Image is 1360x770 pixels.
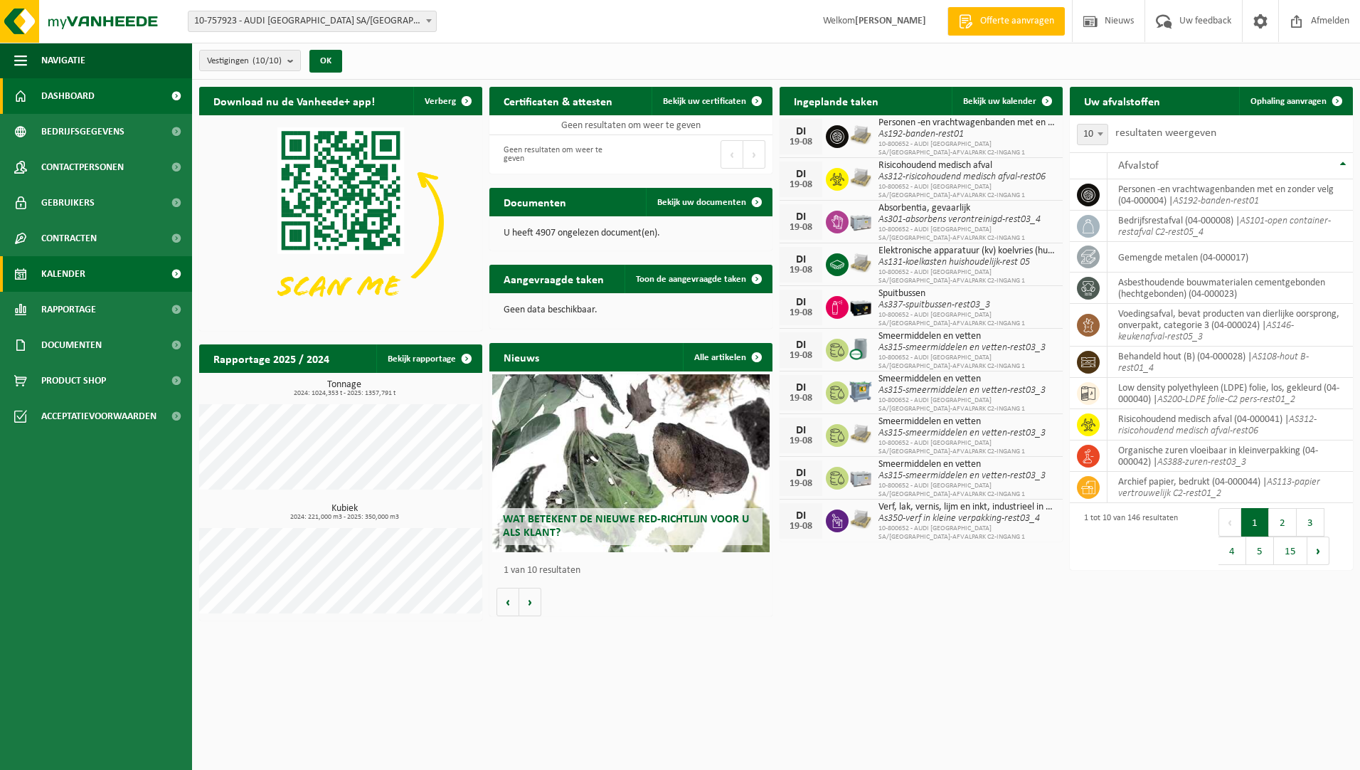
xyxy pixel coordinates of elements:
[977,14,1058,28] span: Offerte aanvragen
[849,507,873,532] img: LP-PA-00000-WDN-11
[206,504,482,521] h3: Kubiek
[952,87,1061,115] a: Bekijk uw kalender
[787,308,815,318] div: 19-08
[849,337,873,361] img: LP-LD-00200-CU
[878,226,1056,243] span: 10-800652 - AUDI [GEOGRAPHIC_DATA] SA/[GEOGRAPHIC_DATA]-AFVALPARK C2-INGANG 1
[878,502,1056,513] span: Verf, lak, vernis, lijm en inkt, industrieel in kleinverpakking
[787,297,815,308] div: DI
[489,87,627,115] h2: Certificaten & attesten
[1274,537,1307,565] button: 15
[496,588,519,616] button: Vorige
[878,129,964,139] i: As192-banden-rest01
[1241,508,1269,537] button: 1
[721,140,743,169] button: Previous
[41,149,124,185] span: Contactpersonen
[878,374,1056,385] span: Smeermiddelen en vetten
[878,385,1046,396] i: As315-smeermiddelen en vetten-rest03_3
[1107,211,1353,242] td: bedrijfsrestafval (04-000008) |
[855,16,926,26] strong: [PERSON_NAME]
[787,254,815,265] div: DI
[504,228,758,238] p: U heeft 4907 ongelezen document(en).
[787,223,815,233] div: 19-08
[878,354,1056,371] span: 10-800652 - AUDI [GEOGRAPHIC_DATA] SA/[GEOGRAPHIC_DATA]-AFVALPARK C2-INGANG 1
[253,56,282,65] count: (10/10)
[878,172,1046,182] i: As312-risicohoudend medisch afval-rest06
[787,382,815,394] div: DI
[657,198,746,207] span: Bekijk uw documenten
[1246,537,1274,565] button: 5
[489,343,553,371] h2: Nieuws
[425,97,456,106] span: Verberg
[646,188,771,216] a: Bekijk uw documenten
[41,256,85,292] span: Kalender
[849,209,873,233] img: PB-LB-0680-HPE-GY-11
[206,380,482,397] h3: Tonnage
[787,137,815,147] div: 19-08
[199,344,344,372] h2: Rapportage 2025 / 2024
[1107,242,1353,273] td: gemengde metalen (04-000017)
[625,265,771,293] a: Toon de aangevraagde taken
[787,126,815,137] div: DI
[1307,537,1329,565] button: Next
[878,331,1056,342] span: Smeermiddelen en vetten
[1250,97,1327,106] span: Ophaling aanvragen
[849,166,873,190] img: LP-PA-00000-WDN-11
[1077,124,1108,145] span: 10
[1157,457,1246,468] i: AS388-zuren-rest03_3
[878,311,1056,328] span: 10-800652 - AUDI [GEOGRAPHIC_DATA] SA/[GEOGRAPHIC_DATA]-AFVALPARK C2-INGANG 1
[1269,508,1297,537] button: 2
[1118,320,1294,342] i: AS146-keukenafval-rest05_3
[878,428,1046,438] i: As315-smeermiddelen en vetten-rest03_3
[636,275,746,284] span: Toon de aangevraagde taken
[787,169,815,180] div: DI
[787,394,815,404] div: 19-08
[787,510,815,522] div: DI
[496,139,624,170] div: Geen resultaten om weer te geven
[41,114,124,149] span: Bedrijfsgegevens
[199,50,301,71] button: Vestigingen(10/10)
[878,203,1056,214] span: Absorbentia, gevaarlijk
[787,351,815,361] div: 19-08
[787,339,815,351] div: DI
[743,140,765,169] button: Next
[41,399,156,434] span: Acceptatievoorwaarden
[878,214,1041,225] i: As301-absorbens verontreinigd-rest03_4
[787,211,815,223] div: DI
[504,305,758,315] p: Geen data beschikbaar.
[878,439,1056,456] span: 10-800652 - AUDI [GEOGRAPHIC_DATA] SA/[GEOGRAPHIC_DATA]-AFVALPARK C2-INGANG 1
[1118,414,1317,436] i: AS312-risicohoudend medisch afval-rest06
[787,265,815,275] div: 19-08
[199,115,482,328] img: Download de VHEPlus App
[1118,160,1159,172] span: Afvalstof
[199,87,389,115] h2: Download nu de Vanheede+ app!
[878,524,1056,542] span: 10-800652 - AUDI [GEOGRAPHIC_DATA] SA/[GEOGRAPHIC_DATA]-AFVALPARK C2-INGANG 1
[878,257,1030,268] i: As131-koelkasten huishoudelijk-rest 05
[41,185,95,221] span: Gebruikers
[413,87,481,115] button: Verberg
[41,327,102,363] span: Documenten
[1173,196,1259,206] i: AS192-banden-rest01
[1239,87,1351,115] a: Ophaling aanvragen
[878,117,1056,129] span: Personen -en vrachtwagenbanden met en zonder velg
[1107,441,1353,472] td: organische zuren vloeibaar in kleinverpakking (04-000042) |
[849,379,873,404] img: PB-AP-0800-MET-02-01
[206,390,482,397] span: 2024: 1024,353 t - 2025: 1357,791 t
[41,78,95,114] span: Dashboard
[503,514,749,539] span: Wat betekent de nieuwe RED-richtlijn voor u als klant?
[878,396,1056,413] span: 10-800652 - AUDI [GEOGRAPHIC_DATA] SA/[GEOGRAPHIC_DATA]-AFVALPARK C2-INGANG 1
[1107,304,1353,347] td: voedingsafval, bevat producten van dierlijke oorsprong, onverpakt, categorie 3 (04-000024) |
[849,422,873,446] img: LP-PA-00000-WDN-11
[519,588,541,616] button: Volgende
[849,294,873,318] img: PB-LB-0680-HPE-BK-11
[1115,127,1216,139] label: resultaten weergeven
[787,436,815,446] div: 19-08
[947,7,1065,36] a: Offerte aanvragen
[489,115,772,135] td: Geen resultaten om weer te geven
[787,468,815,479] div: DI
[309,50,342,73] button: OK
[787,522,815,532] div: 19-08
[1107,273,1353,304] td: asbesthoudende bouwmaterialen cementgebonden (hechtgebonden) (04-000023)
[1107,409,1353,441] td: risicohoudend medisch afval (04-000041) |
[1107,347,1353,378] td: behandeld hout (B) (04-000028) |
[787,425,815,436] div: DI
